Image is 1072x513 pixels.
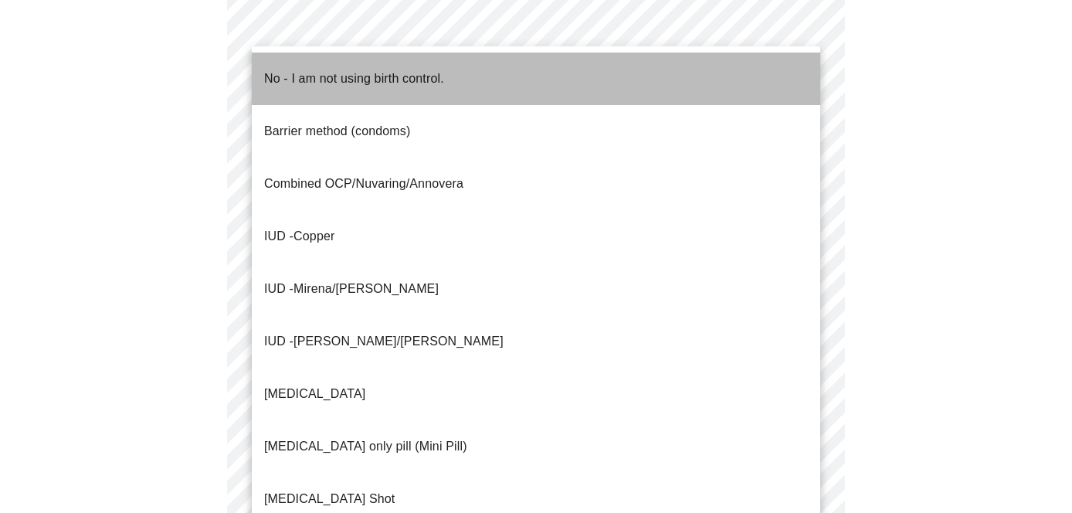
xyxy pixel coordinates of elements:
p: [MEDICAL_DATA] Shot [264,490,395,508]
span: Mirena/[PERSON_NAME] [293,282,439,295]
p: IUD - [264,280,439,298]
span: IUD - [264,335,293,348]
p: Copper [264,227,334,246]
span: IUD - [264,229,293,243]
p: [MEDICAL_DATA] [264,385,365,403]
p: No - I am not using birth control. [264,70,444,88]
p: [PERSON_NAME]/[PERSON_NAME] [264,332,504,351]
p: Combined OCP/Nuvaring/Annovera [264,175,463,193]
p: Barrier method (condoms) [264,122,410,141]
p: [MEDICAL_DATA] only pill (Mini Pill) [264,437,467,456]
